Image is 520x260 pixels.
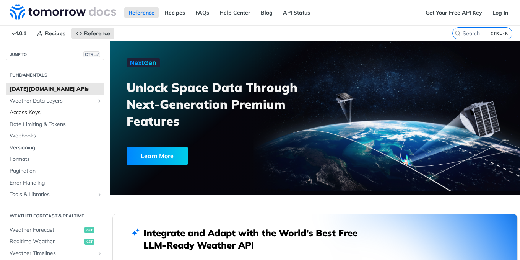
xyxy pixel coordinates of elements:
a: Realtime Weatherget [6,236,104,247]
span: Access Keys [10,109,102,116]
div: Learn More [127,147,188,165]
button: JUMP TOCTRL-/ [6,49,104,60]
a: Access Keys [6,107,104,118]
span: get [84,227,94,233]
h2: Fundamentals [6,72,104,78]
span: Weather Timelines [10,250,94,257]
span: get [84,239,94,245]
img: Tomorrow.io Weather API Docs [10,4,116,20]
a: Formats [6,154,104,165]
span: [DATE][DOMAIN_NAME] APIs [10,85,102,93]
span: Realtime Weather [10,238,83,245]
a: Reference [71,28,114,39]
span: Error Handling [10,179,102,187]
button: Show subpages for Weather Data Layers [96,98,102,104]
a: Weather Forecastget [6,224,104,236]
a: Get Your Free API Key [421,7,486,18]
a: Weather TimelinesShow subpages for Weather Timelines [6,248,104,259]
a: Learn More [127,147,284,165]
button: Show subpages for Tools & Libraries [96,191,102,198]
a: Recipes [161,7,189,18]
span: Weather Forecast [10,226,83,234]
a: Pagination [6,165,104,177]
span: v4.0.1 [8,28,31,39]
span: Pagination [10,167,102,175]
a: Log In [488,7,512,18]
span: Weather Data Layers [10,97,94,105]
a: FAQs [191,7,213,18]
h2: Integrate and Adapt with the World’s Best Free LLM-Ready Weather API [143,227,369,251]
h2: Weather Forecast & realtime [6,213,104,219]
a: [DATE][DOMAIN_NAME] APIs [6,83,104,95]
img: NextGen [127,58,160,67]
span: Formats [10,155,102,163]
span: CTRL-/ [83,51,100,57]
a: Versioning [6,142,104,154]
a: Weather Data LayersShow subpages for Weather Data Layers [6,95,104,107]
a: Rate Limiting & Tokens [6,119,104,130]
a: Error Handling [6,177,104,189]
a: Help Center [215,7,255,18]
button: Show subpages for Weather Timelines [96,250,102,257]
span: Reference [84,30,110,37]
a: Tools & LibrariesShow subpages for Tools & Libraries [6,189,104,200]
svg: Search [455,30,461,36]
a: Blog [257,7,277,18]
span: Versioning [10,144,102,152]
a: Webhooks [6,130,104,142]
span: Recipes [45,30,65,37]
span: Tools & Libraries [10,191,94,198]
a: API Status [279,7,314,18]
kbd: CTRL-K [489,29,510,37]
a: Reference [124,7,159,18]
a: Recipes [32,28,70,39]
h3: Unlock Space Data Through Next-Generation Premium Features [127,79,323,129]
span: Webhooks [10,132,102,140]
span: Rate Limiting & Tokens [10,121,102,128]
